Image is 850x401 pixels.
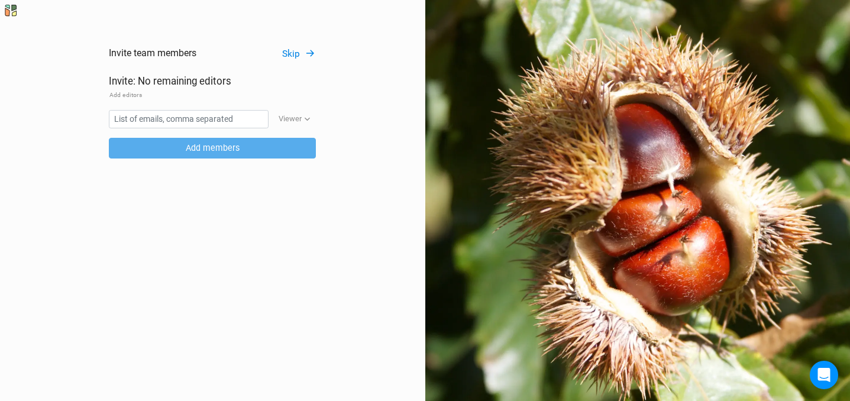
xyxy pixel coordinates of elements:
[109,90,143,101] button: Add editors
[282,47,316,61] button: Skip
[109,110,269,128] input: List of emails, comma separated
[109,75,316,87] h2: Invite: No remaining editors
[279,113,302,125] div: Viewer
[810,361,838,389] div: Open Intercom Messenger
[273,110,316,128] button: Viewer
[109,47,196,61] h1: Invite team members
[109,138,316,159] button: Add members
